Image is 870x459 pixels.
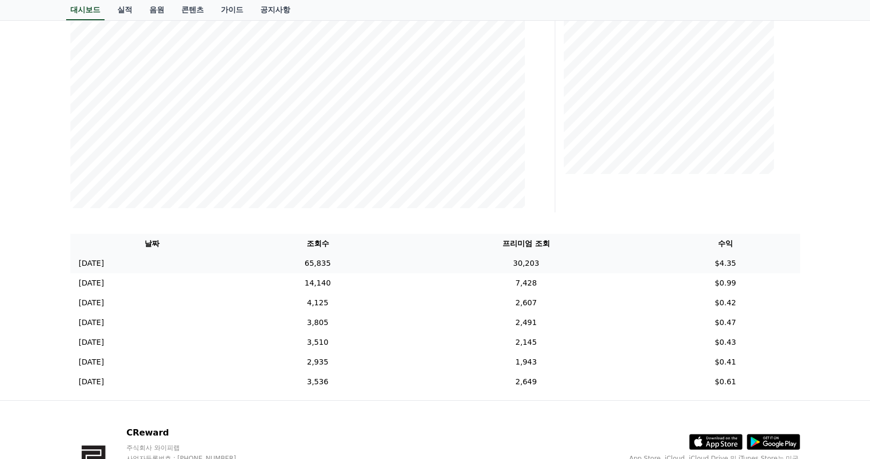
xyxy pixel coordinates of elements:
p: [DATE] [79,317,104,328]
th: 수익 [651,234,800,254]
td: 2,935 [234,352,402,372]
td: 7,428 [401,273,651,293]
p: [DATE] [79,278,104,289]
td: 1,943 [401,352,651,372]
td: 30,203 [401,254,651,273]
p: 주식회사 와이피랩 [126,444,257,452]
td: 2,491 [401,313,651,333]
th: 조회수 [234,234,402,254]
p: [DATE] [79,258,104,269]
p: [DATE] [79,297,104,308]
th: 날짜 [70,234,234,254]
td: 3,805 [234,313,402,333]
td: $0.41 [651,352,800,372]
td: $0.61 [651,372,800,392]
td: 14,140 [234,273,402,293]
td: 3,536 [234,372,402,392]
td: 2,649 [401,372,651,392]
td: $0.43 [651,333,800,352]
p: [DATE] [79,376,104,387]
p: [DATE] [79,337,104,348]
th: 프리미엄 조회 [401,234,651,254]
td: 3,510 [234,333,402,352]
td: 65,835 [234,254,402,273]
p: [DATE] [79,357,104,368]
td: $0.47 [651,313,800,333]
td: $0.42 [651,293,800,313]
td: 4,125 [234,293,402,313]
td: 2,145 [401,333,651,352]
td: $4.35 [651,254,800,273]
td: $0.99 [651,273,800,293]
td: 2,607 [401,293,651,313]
p: CReward [126,426,257,439]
